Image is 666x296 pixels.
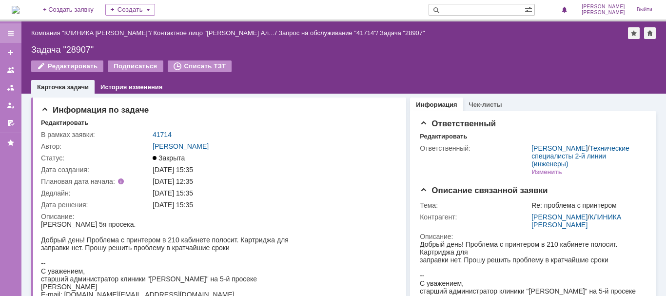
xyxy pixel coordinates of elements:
[12,6,20,14] a: Перейти на домашнюю страницу
[100,83,162,91] a: История изменения
[41,119,88,127] div: Редактировать
[531,144,642,168] div: /
[3,115,19,131] a: Мои согласования
[278,29,380,37] div: /
[154,29,275,37] a: Контактное лицо "[PERSON_NAME] Ал…
[31,45,656,55] div: Задача "28907"
[3,45,19,60] a: Создать заявку
[582,4,625,10] span: [PERSON_NAME]
[105,4,155,16] div: Создать
[278,29,376,37] a: Запрос на обслуживание "41714"
[41,105,149,115] span: Информация по задаче
[531,168,562,176] div: Изменить
[41,189,151,197] div: Дедлайн:
[531,213,621,229] a: КЛИНИКА [PERSON_NAME]
[420,119,496,128] span: Ответственный
[644,27,656,39] div: Сделать домашней страницей
[153,189,393,197] div: [DATE] 15:35
[41,131,151,138] div: В рамках заявки:
[41,178,139,185] div: Плановая дата начала:
[153,142,209,150] a: [PERSON_NAME]
[531,144,629,168] a: Технические специалисты 2-й линии (инженеры)
[469,101,502,108] a: Чек-листы
[531,213,588,221] a: [PERSON_NAME]
[531,201,642,209] div: Re: проблема с принтером
[153,166,393,174] div: [DATE] 15:35
[3,98,19,113] a: Мои заявки
[153,201,393,209] div: [DATE] 15:35
[420,233,644,240] div: Описание:
[154,29,279,37] div: /
[531,213,642,229] div: /
[153,178,393,185] div: [DATE] 12:35
[420,133,467,140] div: Редактировать
[41,166,151,174] div: Дата создания:
[531,144,588,152] a: [PERSON_NAME]
[12,6,20,14] img: logo
[41,142,151,150] div: Автор:
[420,144,529,152] div: Ответственный:
[41,213,395,220] div: Описание:
[582,10,625,16] span: [PERSON_NAME]
[31,29,154,37] div: /
[525,4,534,14] span: Расширенный поиск
[3,80,19,96] a: Заявки в моей ответственности
[153,154,185,162] span: Закрыта
[380,29,425,37] div: Задача "28907"
[41,201,151,209] div: Дата решения:
[41,154,151,162] div: Статус:
[37,83,89,91] a: Карточка задачи
[420,201,529,209] div: Тема:
[420,213,529,221] div: Контрагент:
[31,29,150,37] a: Компания "КЛИНИКА [PERSON_NAME]"
[416,101,457,108] a: Информация
[3,62,19,78] a: Заявки на командах
[153,131,172,138] a: 41714
[420,186,548,195] span: Описание связанной заявки
[628,27,640,39] div: Добавить в избранное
